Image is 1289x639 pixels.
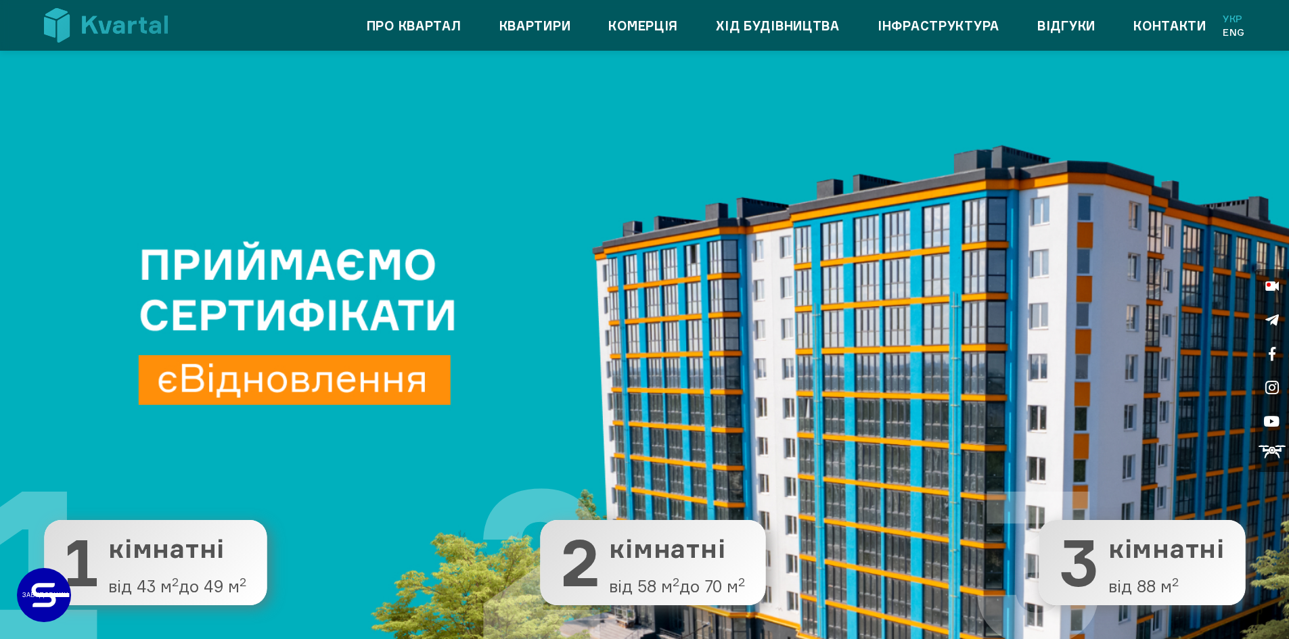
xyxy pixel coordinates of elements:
[1133,15,1206,37] a: Контакти
[108,577,246,595] span: від 43 м до 49 м
[1039,520,1245,605] button: 3 3 кімнатні від 88 м2
[44,520,267,605] button: 1 1 кімнатні від 43 м2до 49 м2
[1223,26,1245,39] a: Eng
[499,15,571,37] a: Квартири
[172,574,179,589] sup: 2
[716,15,840,37] a: Хід будівництва
[22,591,68,598] text: ЗАБУДОВНИК
[1037,15,1095,37] a: Відгуки
[108,535,246,563] span: кімнатні
[609,577,745,595] span: від 58 м до 70 м
[1108,535,1225,563] span: кімнатні
[540,520,765,605] button: 2 2 кімнатні від 58 м2до 70 м2
[608,15,678,37] a: Комерція
[560,530,600,595] span: 2
[878,15,999,37] a: Інфраструктура
[1172,574,1179,589] sup: 2
[240,574,246,589] sup: 2
[738,574,745,589] sup: 2
[64,530,99,595] span: 1
[673,574,679,589] sup: 2
[1060,530,1099,595] span: 3
[1223,12,1245,26] a: Укр
[609,535,745,563] span: кімнатні
[367,15,461,37] a: Про квартал
[17,568,71,622] a: ЗАБУДОВНИК
[1108,577,1225,595] span: від 88 м
[44,8,168,43] img: Kvartal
